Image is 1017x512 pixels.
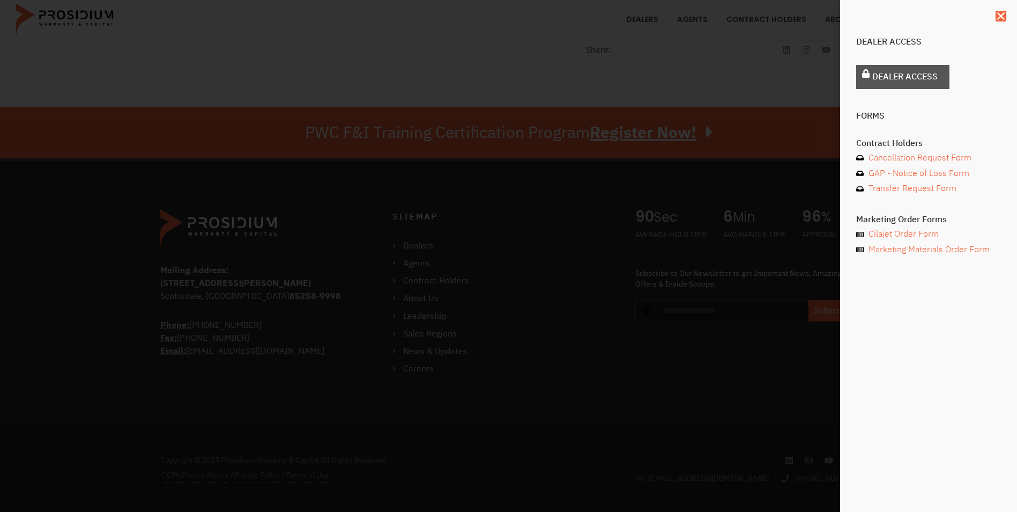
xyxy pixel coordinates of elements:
[856,139,1001,148] h4: Contract Holders
[996,11,1006,21] a: Close
[856,112,1001,120] h4: Forms
[866,242,990,258] span: Marketing Materials Order Form
[856,38,1001,46] h4: Dealer Access
[856,181,1001,196] a: Transfer Request Form
[866,150,971,166] span: Cancellation Request Form
[856,215,1001,224] h4: Marketing Order Forms
[856,242,1001,258] a: Marketing Materials Order Form
[856,150,1001,166] a: Cancellation Request Form
[866,166,969,181] span: GAP - Notice of Loss Form
[866,226,939,242] span: Cilajet Order Form
[856,166,1001,181] a: GAP - Notice of Loss Form
[872,69,938,85] span: Dealer Access
[856,226,1001,242] a: Cilajet Order Form
[866,181,956,196] span: Transfer Request Form
[856,65,949,89] a: Dealer Access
